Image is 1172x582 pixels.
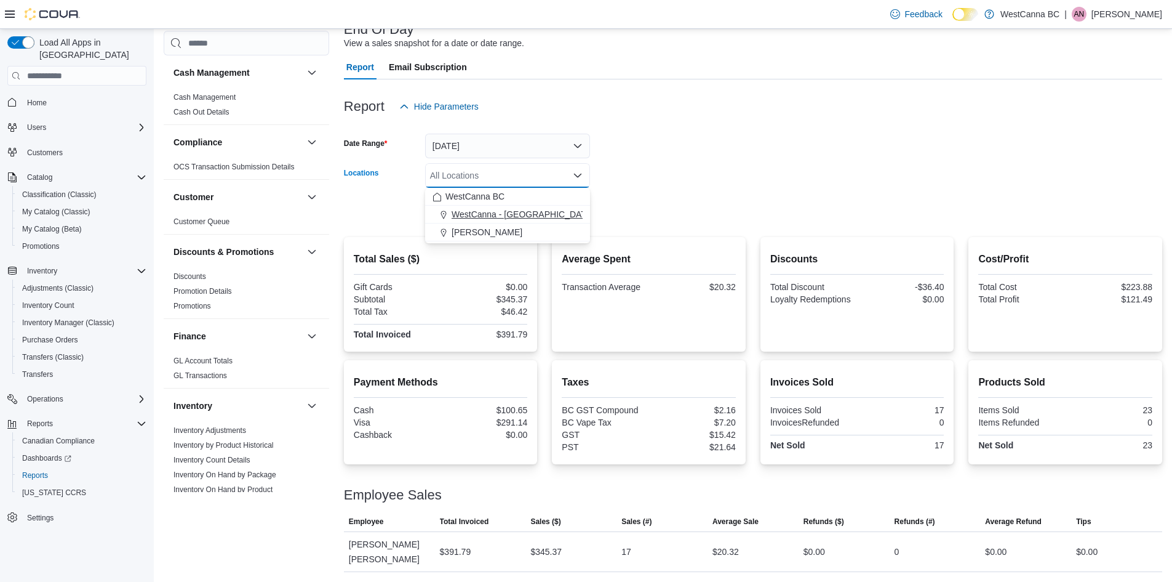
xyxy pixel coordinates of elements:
[173,136,302,148] button: Compliance
[985,544,1007,559] div: $0.00
[2,509,151,527] button: Settings
[173,426,246,435] span: Inventory Adjustments
[344,139,388,148] label: Date Range
[1068,418,1152,427] div: 0
[173,136,222,148] h3: Compliance
[12,220,151,238] button: My Catalog (Beta)
[305,135,319,150] button: Compliance
[712,517,759,527] span: Average Sale
[173,400,302,412] button: Inventory
[27,172,52,182] span: Catalog
[985,517,1042,527] span: Average Refund
[1068,294,1152,304] div: $121.49
[305,245,319,259] button: Discounts & Promotions
[22,170,57,185] button: Catalog
[173,191,213,203] h3: Customer
[885,2,947,26] a: Feedback
[354,405,438,415] div: Cash
[173,400,212,412] h3: Inventory
[22,94,146,110] span: Home
[173,441,274,450] a: Inventory by Product Historical
[652,442,736,452] div: $21.64
[173,456,250,464] a: Inventory Count Details
[17,333,146,347] span: Purchase Orders
[173,356,233,366] span: GL Account Totals
[27,123,46,132] span: Users
[7,88,146,559] nav: Complex example
[17,451,76,466] a: Dashboards
[173,455,250,465] span: Inventory Count Details
[12,366,151,383] button: Transfers
[978,375,1152,390] h2: Products Sold
[173,287,232,296] a: Promotion Details
[22,120,146,135] span: Users
[452,226,522,238] span: [PERSON_NAME]
[22,318,114,328] span: Inventory Manager (Classic)
[22,120,51,135] button: Users
[562,442,646,452] div: PST
[173,191,302,203] button: Customer
[305,398,319,413] button: Inventory
[173,330,302,342] button: Finance
[978,440,1013,450] strong: Net Sold
[712,544,739,559] div: $20.32
[173,286,232,296] span: Promotion Details
[652,282,736,292] div: $20.32
[27,419,53,429] span: Reports
[173,471,276,479] a: Inventory On Hand by Package
[173,485,273,494] a: Inventory On Hand by Product
[22,370,53,379] span: Transfers
[652,418,736,427] div: $7.20
[173,357,233,365] a: GL Account Totals
[22,301,74,310] span: Inventory Count
[859,282,944,292] div: -$36.40
[173,440,274,450] span: Inventory by Product Historical
[425,206,590,224] button: WestCanna - [GEOGRAPHIC_DATA]
[22,416,58,431] button: Reports
[17,281,146,296] span: Adjustments (Classic)
[22,190,97,200] span: Classification (Classic)
[173,92,236,102] span: Cash Management
[443,307,527,317] div: $46.42
[905,8,943,20] span: Feedback
[443,418,527,427] div: $291.14
[1000,7,1059,22] p: WestCanna BC
[17,485,146,500] span: Washington CCRS
[17,333,83,347] a: Purchase Orders
[12,484,151,501] button: [US_STATE] CCRS
[27,266,57,276] span: Inventory
[173,217,229,227] span: Customer Queue
[12,314,151,331] button: Inventory Manager (Classic)
[173,67,302,79] button: Cash Management
[440,544,471,559] div: $391.79
[895,517,935,527] span: Refunds (#)
[22,207,90,217] span: My Catalog (Classic)
[443,294,527,304] div: $345.37
[2,262,151,280] button: Inventory
[12,238,151,255] button: Promotions
[621,517,652,527] span: Sales (#)
[1068,440,1152,450] div: 23
[173,426,246,435] a: Inventory Adjustments
[22,488,86,498] span: [US_STATE] CCRS
[1074,7,1085,22] span: AN
[978,418,1062,427] div: Items Refunded
[17,204,146,219] span: My Catalog (Classic)
[2,415,151,432] button: Reports
[173,67,250,79] h3: Cash Management
[173,302,211,310] a: Promotions
[173,163,295,171] a: OCS Transaction Submission Details
[425,134,590,158] button: [DATE]
[27,148,63,158] span: Customers
[17,315,146,330] span: Inventory Manager (Classic)
[346,55,374,79] span: Report
[859,418,944,427] div: 0
[573,171,583,180] button: Close list of options
[173,93,236,102] a: Cash Management
[652,405,736,415] div: $2.16
[803,544,825,559] div: $0.00
[770,440,805,450] strong: Net Sold
[17,204,95,219] a: My Catalog (Classic)
[354,329,411,339] strong: Total Invoiced
[164,90,329,124] div: Cash Management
